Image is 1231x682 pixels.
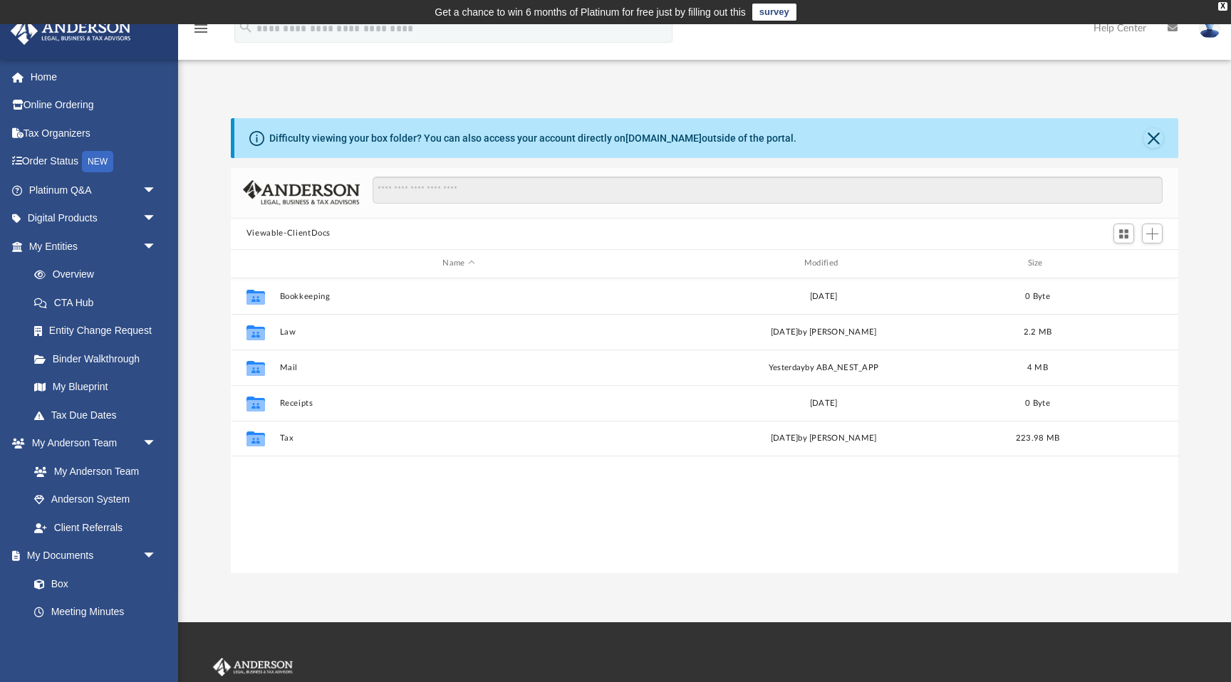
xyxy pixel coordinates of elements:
[10,204,178,233] a: Digital Productsarrow_drop_down
[10,429,171,458] a: My Anderson Teamarrow_drop_down
[20,626,164,654] a: Forms Library
[752,4,796,21] a: survey
[625,132,702,144] a: [DOMAIN_NAME]
[1113,224,1135,243] button: Switch to Grid View
[1009,257,1066,270] div: Size
[644,432,1002,445] div: [DATE] by [PERSON_NAME]
[10,147,178,177] a: Order StatusNEW
[20,345,178,373] a: Binder Walkthrough
[10,542,171,570] a: My Documentsarrow_drop_down
[210,658,296,676] img: Anderson Advisors Platinum Portal
[20,401,178,429] a: Tax Due Dates
[10,232,178,261] a: My Entitiesarrow_drop_down
[279,292,638,301] button: Bookkeeping
[1199,18,1220,38] img: User Pic
[10,63,178,91] a: Home
[644,397,1002,409] div: [DATE]
[142,204,171,234] span: arrow_drop_down
[20,261,178,289] a: Overview
[20,317,178,345] a: Entity Change Request
[1024,327,1052,335] span: 2.2 MB
[279,327,638,337] button: Law
[20,486,171,514] a: Anderson System
[20,513,171,542] a: Client Referrals
[142,429,171,458] span: arrow_drop_down
[142,232,171,261] span: arrow_drop_down
[1218,2,1227,11] div: close
[142,542,171,571] span: arrow_drop_down
[192,27,209,37] a: menu
[435,4,746,21] div: Get a chance to win 6 months of Platinum for free just by filling out this
[10,91,178,120] a: Online Ordering
[644,257,1003,270] div: Modified
[238,19,254,35] i: search
[20,570,164,598] a: Box
[237,257,273,270] div: id
[82,151,113,172] div: NEW
[10,176,178,204] a: Platinum Q&Aarrow_drop_down
[231,278,1178,574] div: grid
[769,363,805,371] span: yesterday
[192,20,209,37] i: menu
[373,177,1163,204] input: Search files and folders
[20,288,178,317] a: CTA Hub
[246,227,331,240] button: Viewable-ClientDocs
[142,176,171,205] span: arrow_drop_down
[1025,292,1050,300] span: 0 Byte
[1025,399,1050,406] span: 0 Byte
[1072,257,1172,270] div: id
[1143,128,1163,148] button: Close
[1142,224,1163,243] button: Add
[269,131,796,146] div: Difficulty viewing your box folder? You can also access your account directly on outside of the p...
[644,361,1002,374] div: by ABA_NEST_APP
[1016,434,1059,442] span: 223.98 MB
[20,373,171,402] a: My Blueprint
[279,399,638,408] button: Receipts
[279,434,638,443] button: Tax
[20,457,164,486] a: My Anderson Team
[20,598,171,626] a: Meeting Minutes
[10,119,178,147] a: Tax Organizers
[1027,363,1048,371] span: 4 MB
[644,325,1002,338] div: [DATE] by [PERSON_NAME]
[279,363,638,372] button: Mail
[279,257,638,270] div: Name
[644,290,1002,303] div: [DATE]
[6,17,135,45] img: Anderson Advisors Platinum Portal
